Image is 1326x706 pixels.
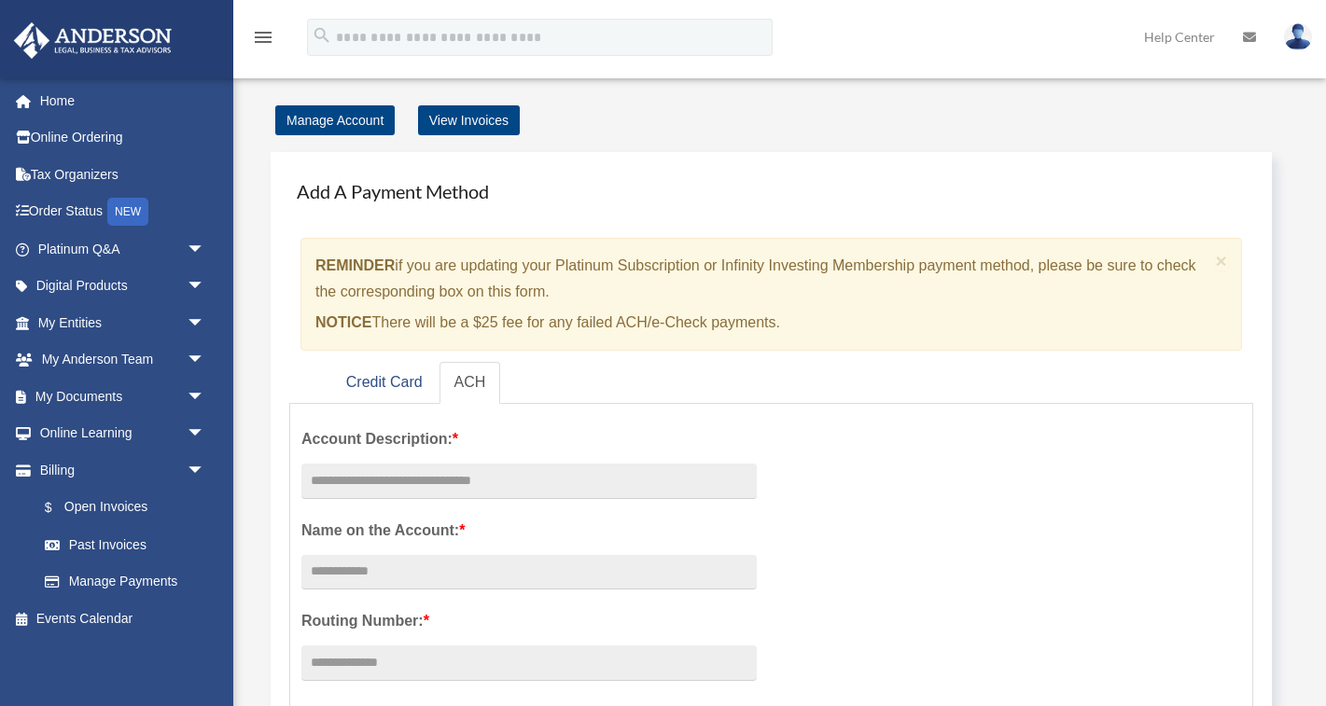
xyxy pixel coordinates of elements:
[13,156,233,193] a: Tax Organizers
[187,268,224,306] span: arrow_drop_down
[13,415,233,452] a: Online Learningarrow_drop_down
[13,341,233,379] a: My Anderson Teamarrow_drop_down
[187,378,224,416] span: arrow_drop_down
[187,230,224,269] span: arrow_drop_down
[13,600,233,637] a: Events Calendar
[331,362,438,404] a: Credit Card
[315,257,395,273] strong: REMINDER
[13,304,233,341] a: My Entitiesarrow_drop_down
[187,415,224,453] span: arrow_drop_down
[13,268,233,305] a: Digital Productsarrow_drop_down
[187,451,224,490] span: arrow_drop_down
[301,518,757,544] label: Name on the Account:
[8,22,177,59] img: Anderson Advisors Platinum Portal
[315,314,371,330] strong: NOTICE
[440,362,501,404] a: ACH
[301,426,757,452] label: Account Description:
[13,230,233,268] a: Platinum Q&Aarrow_drop_down
[26,526,233,563] a: Past Invoices
[289,171,1253,212] h4: Add A Payment Method
[187,304,224,342] span: arrow_drop_down
[252,33,274,48] a: menu
[418,105,520,135] a: View Invoices
[1284,23,1312,50] img: User Pic
[1216,251,1228,270] button: Close
[107,198,148,226] div: NEW
[26,489,233,527] a: $Open Invoices
[55,496,64,519] span: $
[13,378,233,415] a: My Documentsarrow_drop_down
[1216,250,1228,271] span: ×
[13,193,233,231] a: Order StatusNEW
[301,608,757,634] label: Routing Number:
[26,563,224,601] a: Manage Payments
[312,25,332,46] i: search
[13,82,233,119] a: Home
[300,238,1242,351] div: if you are updating your Platinum Subscription or Infinity Investing Membership payment method, p...
[13,451,233,489] a: Billingarrow_drop_down
[252,26,274,48] i: menu
[315,310,1208,336] p: There will be a $25 fee for any failed ACH/e-Check payments.
[187,341,224,380] span: arrow_drop_down
[275,105,395,135] a: Manage Account
[13,119,233,157] a: Online Ordering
